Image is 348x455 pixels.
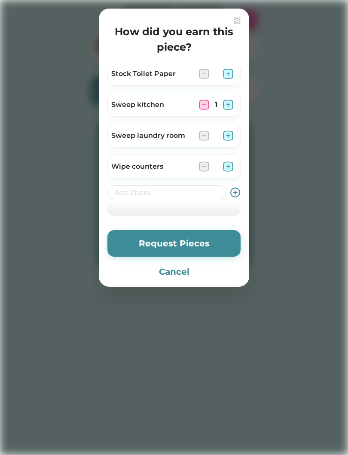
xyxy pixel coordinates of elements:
[107,265,241,278] button: Cancel
[223,69,233,79] img: interface-add-square--square-remove-cross-buttons-add-plus-button.svg
[223,100,233,110] img: interface-add-square--square-remove-cross-buttons-add-plus-button.svg
[107,185,226,199] input: Add chore
[111,100,192,110] div: Sweep kitchen
[111,130,192,141] div: Sweep laundry room
[199,69,209,79] img: interface-remove-square--subtract-grey-buttons-remove-add-button-square-delete.svg
[107,24,241,55] h4: How did you earn this piece?
[199,161,209,172] img: interface-remove-square--subtract-grey-buttons-remove-add-button-square-delete.svg
[223,130,233,141] img: interface-add-square--square-remove-cross-buttons-add-plus-button.svg
[213,100,220,110] div: 1
[199,100,209,110] img: interface-remove-square--subtract-buttons-remove-add-button-square-delete.svg
[234,17,241,24] img: interface-delete-2--remove-bold-add-button-buttons-delete.svg
[199,130,209,141] img: interface-remove-square--subtract-grey-buttons-remove-add-button-square-delete.svg
[111,69,192,79] div: Stock Toilet Paper
[223,161,233,172] img: interface-add-square--square-remove-cross-buttons-add-plus-button.svg
[107,230,241,257] button: Request Pieces
[111,161,192,172] div: Wipe counters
